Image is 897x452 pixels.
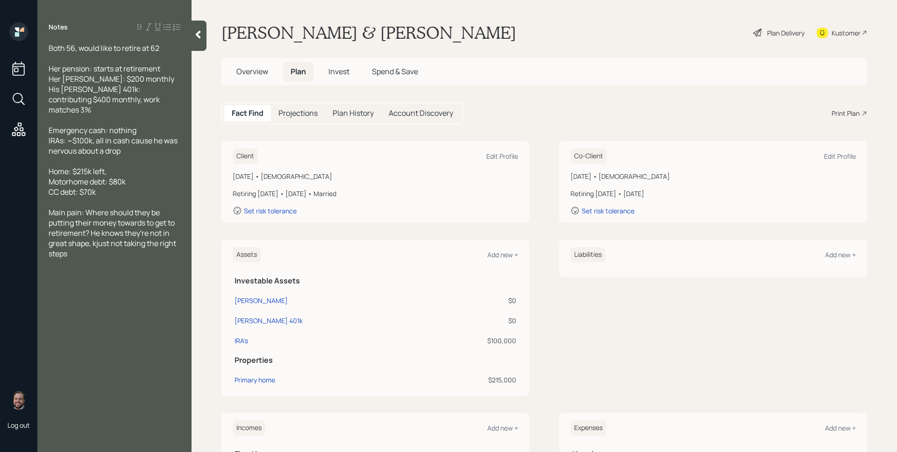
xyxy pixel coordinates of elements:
h6: Client [233,148,258,164]
div: Print Plan [832,108,860,118]
div: Retiring [DATE] • [DATE] • Married [233,189,518,198]
div: Retiring [DATE] • [DATE] [570,189,856,198]
div: Kustomer [832,28,861,38]
h6: Liabilities [570,247,605,262]
span: Both 56, would like to retire at 62 [49,43,159,53]
div: Add new + [487,250,518,259]
div: Edit Profile [486,152,518,161]
span: Invest [328,66,349,77]
div: [DATE] • [DEMOGRAPHIC_DATA] [570,171,856,181]
h5: Investable Assets [235,276,516,285]
div: Add new + [825,424,856,432]
h5: Projections [278,109,318,118]
span: Emergency cash: nothing IRAs: ~$100k, all in cash cause he was nervous about a drop [49,125,179,156]
div: IRA's [235,336,248,346]
div: $0 [431,316,516,325]
div: $215,000 [431,375,516,385]
span: Plan [291,66,306,77]
div: Add new + [825,250,856,259]
div: $100,000 [431,336,516,346]
div: [PERSON_NAME] [235,296,288,305]
h6: Incomes [233,420,265,436]
div: $0 [431,296,516,305]
span: Home: $215k left, Motorhome debt: $80k CC debt: $70k [49,166,126,197]
h1: [PERSON_NAME] & [PERSON_NAME] [221,22,516,43]
h6: Co-Client [570,148,607,164]
h5: Plan History [333,109,374,118]
label: Notes [49,22,68,32]
h6: Assets [233,247,261,262]
span: Overview [236,66,268,77]
div: [DATE] • [DEMOGRAPHIC_DATA] [233,171,518,181]
div: Add new + [487,424,518,432]
div: [PERSON_NAME] 401k [235,316,303,325]
span: Main pain: Where should they be putting their money towards to get to retirement? He knows they'r... [49,207,178,259]
h5: Properties [235,356,516,365]
h5: Fact Find [232,109,263,118]
img: james-distasi-headshot.png [9,391,28,410]
h6: Expenses [570,420,606,436]
div: Log out [7,421,30,430]
div: Set risk tolerance [244,206,297,215]
span: Her pension: starts at retirement Her [PERSON_NAME]: $200 monthly His [PERSON_NAME] 401k: contrib... [49,64,174,115]
span: Spend & Save [372,66,418,77]
div: Primary home [235,375,275,385]
h5: Account Discovery [389,109,453,118]
div: Set risk tolerance [582,206,634,215]
div: Plan Delivery [767,28,804,38]
div: Edit Profile [824,152,856,161]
